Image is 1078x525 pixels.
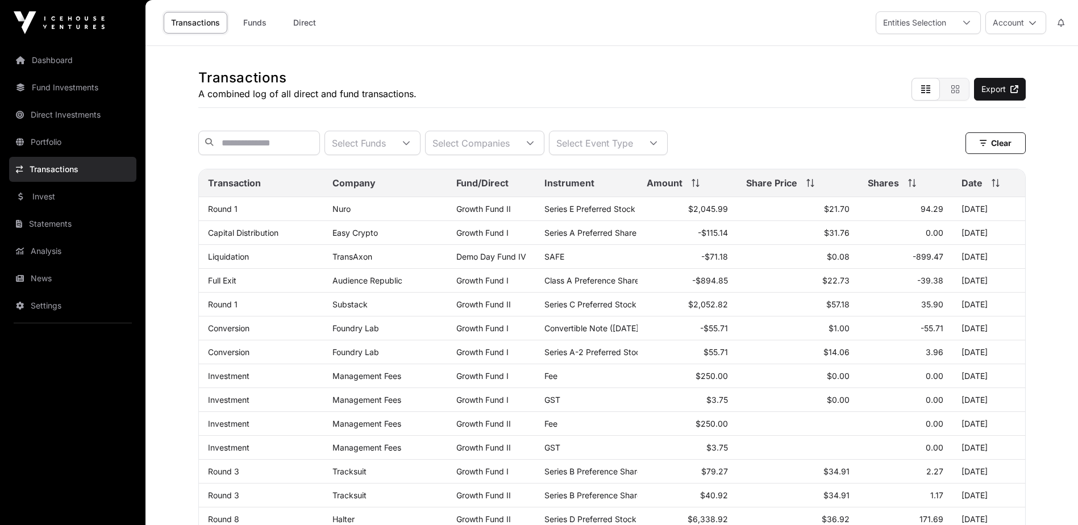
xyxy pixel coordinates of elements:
[921,299,943,309] span: 35.90
[208,276,236,285] a: Full Exit
[647,176,682,190] span: Amount
[332,443,438,452] p: Management Fees
[208,228,278,238] a: Capital Distribution
[952,197,1025,221] td: [DATE]
[913,252,943,261] span: -899.47
[9,184,136,209] a: Invest
[332,514,355,524] a: Halter
[926,419,943,428] span: 0.00
[822,514,850,524] span: $36.92
[638,269,738,293] td: -$894.85
[638,484,738,507] td: $40.92
[638,460,738,484] td: $79.27
[952,388,1025,412] td: [DATE]
[9,266,136,291] a: News
[952,412,1025,436] td: [DATE]
[332,176,376,190] span: Company
[456,514,511,524] a: Growth Fund II
[9,293,136,318] a: Settings
[638,245,738,269] td: -$71.18
[9,102,136,127] a: Direct Investments
[456,323,509,333] a: Growth Fund I
[952,460,1025,484] td: [DATE]
[208,347,249,357] a: Conversion
[208,204,238,214] a: Round 1
[544,514,636,524] span: Series D Preferred Stock
[325,131,393,155] div: Select Funds
[208,490,239,500] a: Round 3
[9,239,136,264] a: Analysis
[332,276,402,285] a: Audience Republic
[638,197,738,221] td: $2,045.99
[544,419,557,428] span: Fee
[9,157,136,182] a: Transactions
[208,466,239,476] a: Round 3
[921,204,943,214] span: 94.29
[829,323,850,333] span: $1.00
[1021,470,1078,525] div: Chat Widget
[638,340,738,364] td: $55.71
[926,371,943,381] span: 0.00
[824,228,850,238] span: $31.76
[208,299,238,309] a: Round 1
[919,514,943,524] span: 171.69
[456,204,511,214] a: Growth Fund II
[456,276,509,285] a: Growth Fund I
[332,490,367,500] a: Tracksuit
[638,316,738,340] td: -$55.71
[544,490,646,500] span: Series B Preference Shares
[208,395,249,405] a: Investment
[456,299,511,309] a: Growth Fund II
[974,78,1026,101] a: Export
[426,131,517,155] div: Select Companies
[232,12,277,34] a: Funds
[985,11,1046,34] button: Account
[952,340,1025,364] td: [DATE]
[456,347,509,357] a: Growth Fund I
[827,371,850,381] span: $0.00
[952,293,1025,316] td: [DATE]
[962,176,983,190] span: Date
[208,176,261,190] span: Transaction
[544,204,635,214] span: Series E Preferred Stock
[544,176,594,190] span: Instrument
[332,204,351,214] a: Nuro
[826,299,850,309] span: $57.18
[544,252,564,261] span: SAFE
[332,228,378,238] a: Easy Crypto
[952,364,1025,388] td: [DATE]
[456,228,509,238] a: Growth Fund I
[456,419,511,428] a: Growth Fund II
[332,323,379,333] a: Foundry Lab
[876,12,953,34] div: Entities Selection
[926,395,943,405] span: 0.00
[824,204,850,214] span: $21.70
[9,48,136,73] a: Dashboard
[926,347,943,357] span: 3.96
[208,514,239,524] a: Round 8
[638,388,738,412] td: $3.75
[544,466,646,476] span: Series B Preference Shares
[332,395,438,405] p: Management Fees
[208,252,249,261] a: Liquidation
[332,371,438,381] p: Management Fees
[208,371,249,381] a: Investment
[456,176,509,190] span: Fund/Direct
[544,299,636,309] span: Series C Preferred Stock
[544,347,645,357] span: Series A-2 Preferred Stock
[926,443,943,452] span: 0.00
[198,69,417,87] h1: Transactions
[9,211,136,236] a: Statements
[823,347,850,357] span: $14.06
[952,436,1025,460] td: [DATE]
[638,364,738,388] td: $250.00
[550,131,640,155] div: Select Event Type
[456,443,511,452] a: Growth Fund II
[164,12,227,34] a: Transactions
[638,412,738,436] td: $250.00
[827,252,850,261] span: $0.08
[9,75,136,100] a: Fund Investments
[638,293,738,316] td: $2,052.82
[208,443,249,452] a: Investment
[823,466,850,476] span: $34.91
